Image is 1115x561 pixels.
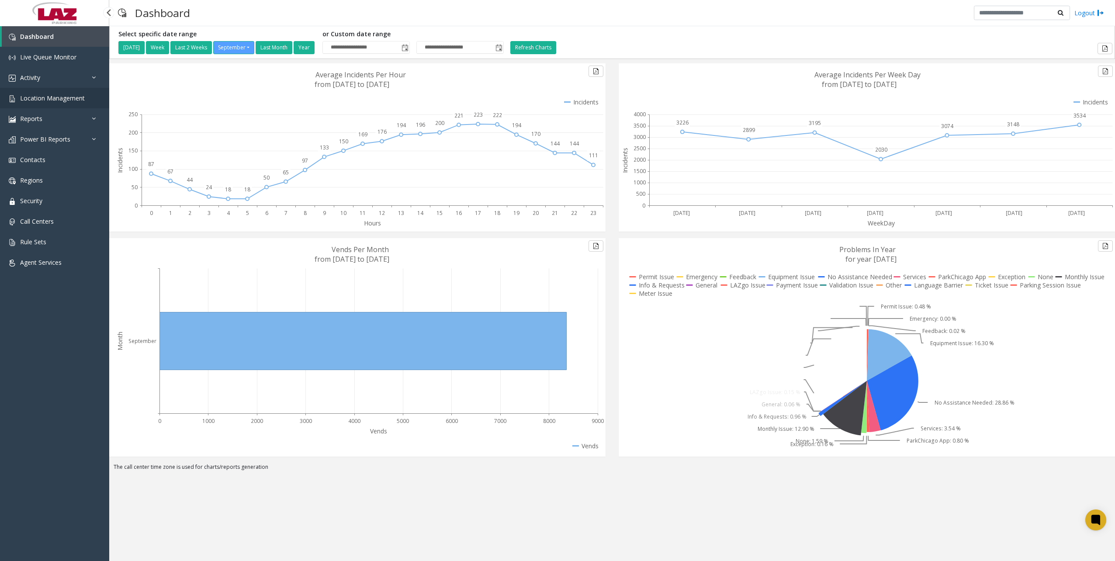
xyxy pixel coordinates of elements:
text: 50 [263,174,270,181]
text: 16 [456,209,462,217]
text: 133 [320,144,329,151]
text: 5000 [397,417,409,425]
text: [DATE] [867,209,883,217]
img: 'icon' [9,54,16,61]
text: 4000 [348,417,360,425]
text: 194 [512,121,522,129]
text: 20 [533,209,539,217]
text: 7 [284,209,287,217]
img: 'icon' [9,260,16,267]
text: 200 [128,129,138,136]
button: Export to pdf [1098,43,1112,54]
text: Equipment Issue: 16.30 % [930,339,994,347]
span: Rule Sets [20,238,46,246]
text: 150 [339,138,348,145]
text: 9 [323,209,326,217]
text: Monthly Issue: 12.90 % [758,425,814,433]
text: 0 [135,202,138,209]
text: [DATE] [805,209,821,217]
span: Dashboard [20,32,54,41]
text: Vends [370,427,387,435]
button: [DATE] [118,41,145,54]
text: 2000 [634,156,646,163]
text: No Assistance Needed: 28.86 % [935,399,1015,406]
text: 3000 [634,133,646,141]
img: 'icon' [9,95,16,102]
text: 3148 [1007,121,1019,128]
button: Export to pdf [1098,66,1113,77]
text: Exception: 0.16 % [790,440,834,448]
button: Last 2 Weeks [170,41,212,54]
text: Feedback: 0.02 % [922,327,966,335]
text: 14 [417,209,424,217]
text: 2030 [875,146,887,153]
text: 5 [246,209,249,217]
button: Year [294,41,315,54]
text: ParkChicago App: 0.80 % [907,437,969,444]
span: Live Queue Monitor [20,53,76,61]
text: 1000 [202,417,215,425]
img: logout [1097,8,1104,17]
text: 3000 [300,417,312,425]
text: 7000 [494,417,506,425]
text: None: 1.59 % [796,437,828,445]
div: The call center time zone is used for charts/reports generation [109,463,1115,475]
span: Activity [20,73,40,82]
img: 'icon' [9,218,16,225]
text: 3 [208,209,211,217]
text: 50 [132,184,138,191]
span: Security [20,197,42,205]
text: 44 [187,176,193,184]
text: Vends Per Month [332,245,389,254]
text: 19 [513,209,519,217]
text: Permit Issue: 0.48 % [881,303,931,310]
text: 18 [494,209,500,217]
span: Power BI Reports [20,135,70,143]
img: 'icon' [9,157,16,164]
span: Contacts [20,156,45,164]
text: September [128,337,156,345]
text: 250 [128,111,138,118]
text: 222 [493,111,502,119]
text: 111 [589,152,598,159]
text: [DATE] [739,209,755,217]
text: Incidents [116,148,124,173]
text: 200 [435,119,444,127]
text: 67 [167,168,173,175]
text: 144 [570,140,579,147]
text: Incidents [621,148,629,173]
text: 100 [128,165,138,173]
text: Problems In Year [839,245,896,254]
text: 1 [169,209,172,217]
span: Toggle popup [494,42,503,54]
text: 3534 [1073,112,1086,119]
text: WeekDay [868,219,895,227]
text: 6 [265,209,268,217]
h5: or Custom date range [322,31,504,38]
img: 'icon' [9,34,16,41]
text: 12 [379,209,385,217]
text: 2000 [251,417,263,425]
text: 23 [590,209,596,217]
text: 65 [283,169,289,176]
text: 500 [636,190,645,197]
text: Average Incidents Per Week Day [814,70,921,80]
text: for year [DATE] [845,254,897,264]
text: [DATE] [935,209,952,217]
h3: Dashboard [131,2,194,24]
img: 'icon' [9,75,16,82]
text: 2500 [634,145,646,152]
text: 1500 [634,167,646,175]
text: 11 [360,209,366,217]
text: 169 [358,131,367,138]
span: Reports [20,114,42,123]
text: 2 [188,209,191,217]
text: 17 [475,209,481,217]
text: 0 [158,417,161,425]
text: 194 [397,121,406,129]
button: Refresh Charts [510,41,556,54]
button: Export to pdf [589,66,603,77]
text: [DATE] [673,209,690,217]
text: Services: 3.54 % [921,425,961,432]
text: Hours [364,219,381,227]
